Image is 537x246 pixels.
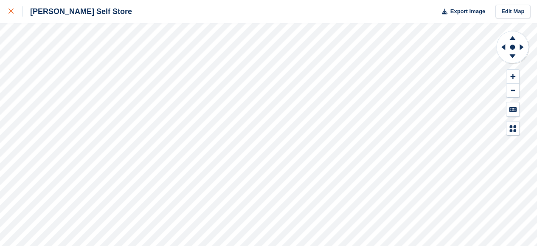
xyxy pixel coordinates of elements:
a: Edit Map [495,5,530,19]
button: Export Image [437,5,485,19]
button: Keyboard Shortcuts [506,102,519,116]
div: [PERSON_NAME] Self Store [22,6,132,17]
button: Map Legend [506,122,519,136]
button: Zoom Out [506,84,519,98]
button: Zoom In [506,70,519,84]
span: Export Image [450,7,485,16]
